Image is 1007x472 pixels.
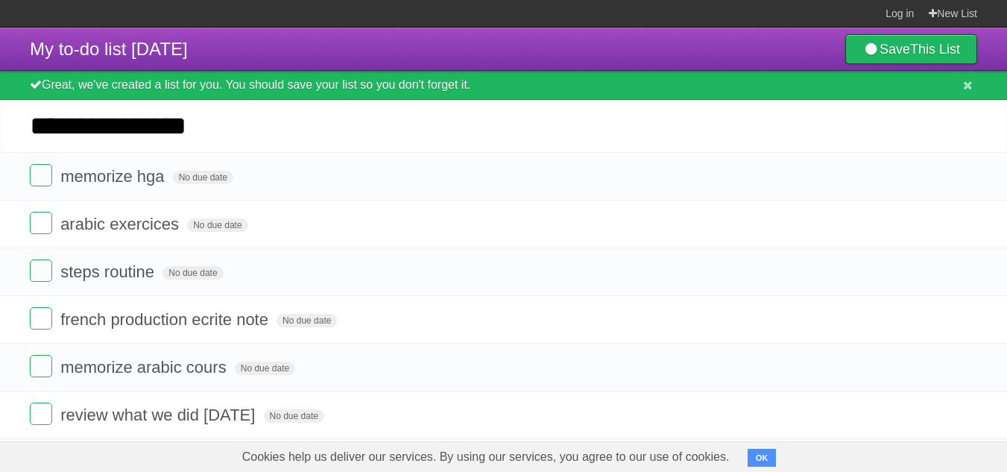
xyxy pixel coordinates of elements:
[235,362,295,375] span: No due date
[30,307,52,330] label: Done
[173,171,233,184] span: No due date
[60,215,183,233] span: arabic exercices
[30,259,52,282] label: Done
[60,262,158,281] span: steps routine
[30,403,52,425] label: Done
[162,266,223,280] span: No due date
[187,218,247,232] span: No due date
[60,167,168,186] span: memorize hga
[845,34,977,64] a: SaveThis List
[910,42,960,57] b: This List
[30,164,52,186] label: Done
[30,39,188,59] span: My to-do list [DATE]
[60,310,272,329] span: french production ecrite note
[30,355,52,377] label: Done
[60,358,230,377] span: memorize arabic cours
[60,406,259,424] span: review what we did [DATE]
[30,212,52,234] label: Done
[748,449,777,467] button: OK
[227,442,745,472] span: Cookies help us deliver our services. By using our services, you agree to our use of cookies.
[277,314,337,327] span: No due date
[264,409,324,423] span: No due date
